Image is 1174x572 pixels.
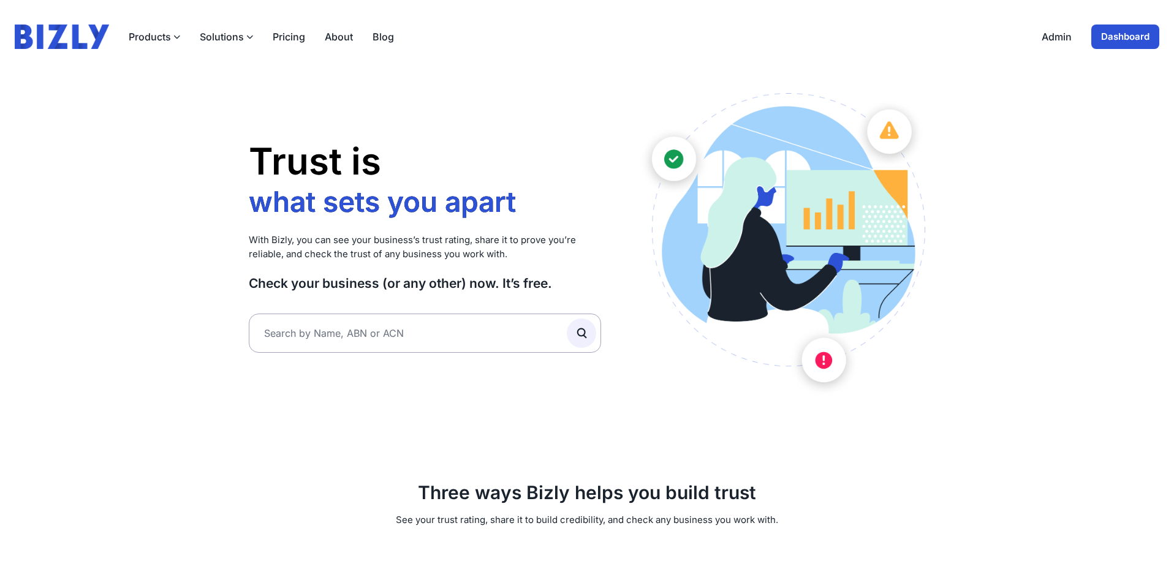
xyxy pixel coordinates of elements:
[200,29,253,44] button: Solutions
[249,184,516,220] li: what sets you apart
[129,29,180,44] button: Products
[325,29,353,44] a: About
[373,29,394,44] a: Blog
[1042,29,1072,44] a: Admin
[249,275,601,292] h3: Check your business (or any other) now. It’s free.
[273,29,305,44] a: Pricing
[249,314,601,353] input: Search by Name, ABN or ACN
[249,139,381,183] span: Trust is
[1091,24,1159,49] a: Dashboard
[249,513,925,527] p: See your trust rating, share it to build credibility, and check any business you work with.
[249,481,925,503] h2: Three ways Bizly helps you build trust
[638,93,925,398] img: Australian small business owner illustration
[249,233,601,261] p: With Bizly, you can see your business’s trust rating, share it to prove you’re reliable, and chec...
